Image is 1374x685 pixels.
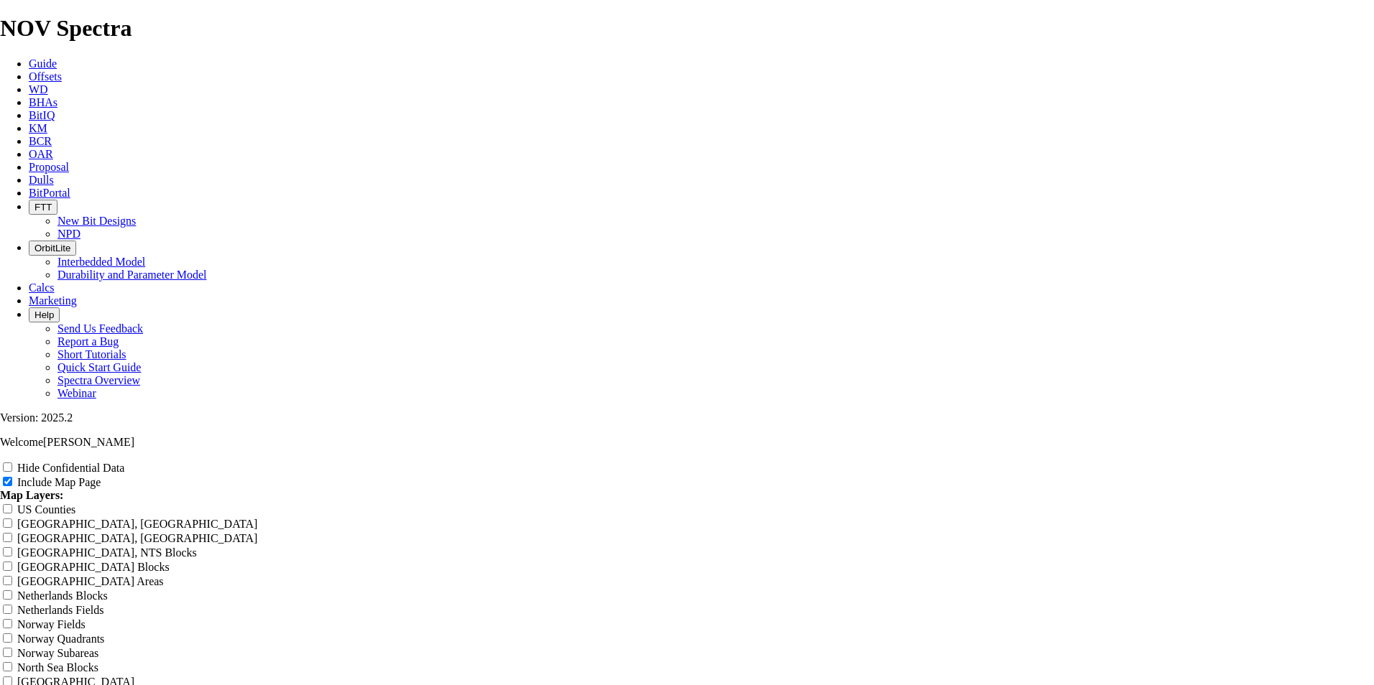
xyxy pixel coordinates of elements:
label: [GEOGRAPHIC_DATA], NTS Blocks [17,546,197,559]
button: OrbitLite [29,241,76,256]
label: [GEOGRAPHIC_DATA], [GEOGRAPHIC_DATA] [17,532,257,544]
label: Netherlands Fields [17,604,103,616]
a: NPD [57,228,80,240]
a: Webinar [57,387,96,399]
label: [GEOGRAPHIC_DATA], [GEOGRAPHIC_DATA] [17,518,257,530]
a: BCR [29,135,52,147]
span: OrbitLite [34,243,70,253]
span: [PERSON_NAME] [43,436,134,448]
a: Spectra Overview [57,374,140,386]
a: Short Tutorials [57,348,126,360]
a: Proposal [29,161,69,173]
label: North Sea Blocks [17,661,98,674]
label: Norway Fields [17,618,86,630]
label: Hide Confidential Data [17,462,124,474]
a: BitIQ [29,109,55,121]
a: BitPortal [29,187,70,199]
a: Calcs [29,281,55,294]
button: Help [29,307,60,322]
a: Dulls [29,174,54,186]
a: Offsets [29,70,62,83]
span: FTT [34,202,52,213]
label: US Counties [17,503,75,516]
label: Norway Quadrants [17,633,104,645]
label: [GEOGRAPHIC_DATA] Areas [17,575,164,587]
label: [GEOGRAPHIC_DATA] Blocks [17,561,170,573]
label: Include Map Page [17,476,101,488]
a: Durability and Parameter Model [57,269,207,281]
a: WD [29,83,48,95]
a: KM [29,122,47,134]
a: Report a Bug [57,335,119,348]
a: Marketing [29,294,77,307]
button: FTT [29,200,57,215]
label: Netherlands Blocks [17,590,108,602]
label: Norway Subareas [17,647,98,659]
span: Help [34,309,54,320]
a: Interbedded Model [57,256,145,268]
a: Guide [29,57,57,70]
a: OAR [29,148,53,160]
a: New Bit Designs [57,215,136,227]
a: Quick Start Guide [57,361,141,373]
a: BHAs [29,96,57,108]
a: Send Us Feedback [57,322,143,335]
